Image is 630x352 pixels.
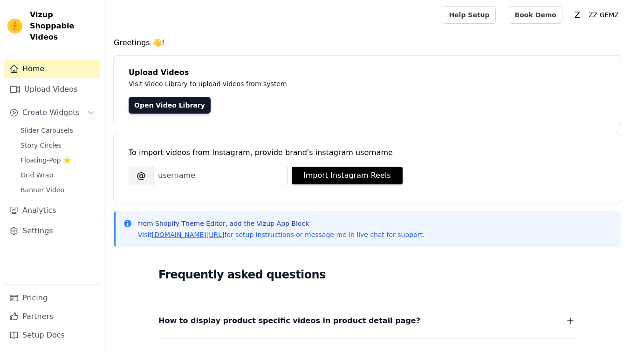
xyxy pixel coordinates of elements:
[4,326,100,345] a: Setup Docs
[158,314,420,327] span: How to display product specific videos in product detail page?
[30,9,96,43] span: Vizup Shoppable Videos
[15,139,100,152] a: Story Circles
[114,37,621,48] h4: Greetings 👋!
[15,124,100,137] a: Slider Carousels
[4,201,100,220] a: Analytics
[158,314,576,327] button: How to display product specific videos in product detail page?
[7,19,22,34] img: Vizup
[21,156,71,165] span: Floating-Pop ⭐
[154,166,288,185] input: username
[129,97,211,114] a: Open Video Library
[21,126,73,135] span: Slider Carousels
[292,167,403,184] button: Import Instagram Reels
[570,7,623,23] button: Z ZZ GEMZ
[585,7,623,23] p: ZZ GEMZ
[138,230,425,239] p: Visit for setup instructions or message me in live chat for support.
[21,170,53,180] span: Grid Wrap
[4,103,100,122] button: Create Widgets
[575,10,580,20] text: Z
[129,166,154,185] span: @
[21,141,62,150] span: Story Circles
[129,78,546,89] p: Visit Video Library to upload videos from system
[21,185,64,195] span: Banner Video
[443,6,495,24] a: Help Setup
[138,219,425,228] p: from Shopify Theme Editor, add the Vizup App Block
[4,289,100,307] a: Pricing
[22,107,80,118] span: Create Widgets
[4,307,100,326] a: Partners
[15,183,100,196] a: Banner Video
[4,222,100,240] a: Settings
[4,80,100,99] a: Upload Videos
[152,231,225,238] a: [DOMAIN_NAME][URL]
[158,265,576,284] h2: Frequently asked questions
[4,60,100,78] a: Home
[509,6,562,24] a: Book Demo
[15,169,100,182] a: Grid Wrap
[129,67,606,78] h4: Upload Videos
[15,154,100,167] a: Floating-Pop ⭐
[129,147,606,158] div: To import videos from Instagram, provide brand's instagram username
